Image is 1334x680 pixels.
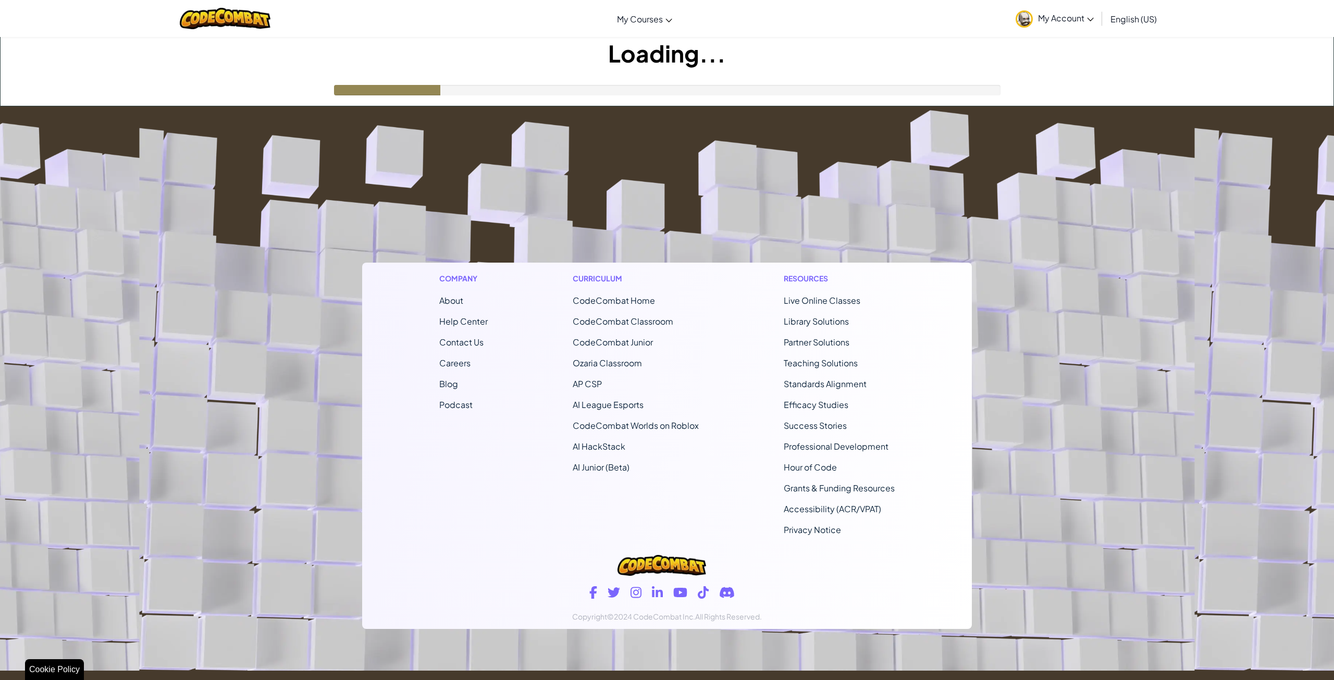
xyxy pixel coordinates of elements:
[612,5,677,33] a: My Courses
[573,399,644,410] a: AI League Esports
[573,378,602,389] a: AP CSP
[573,273,699,284] h1: Curriculum
[784,462,837,473] a: Hour of Code
[1105,5,1162,33] a: English (US)
[784,295,860,306] a: Live Online Classes
[695,612,762,621] span: All Rights Reserved.
[180,8,271,29] img: CodeCombat logo
[617,14,663,24] span: My Courses
[439,399,473,410] a: Podcast
[573,337,653,348] a: CodeCombat Junior
[439,357,471,368] a: Careers
[573,295,655,306] span: CodeCombat Home
[573,441,625,452] a: AI HackStack
[439,295,463,306] a: About
[784,378,867,389] a: Standards Alignment
[607,612,695,621] span: ©2024 CodeCombat Inc.
[617,555,706,576] img: CodeCombat logo
[784,337,849,348] a: Partner Solutions
[1110,14,1157,24] span: English (US)
[439,378,458,389] a: Blog
[784,441,888,452] a: Professional Development
[784,503,881,514] a: Accessibility (ACR/VPAT)
[572,612,607,621] span: Copyright
[573,462,629,473] a: AI Junior (Beta)
[784,357,858,368] a: Teaching Solutions
[784,399,848,410] a: Efficacy Studies
[784,483,895,493] a: Grants & Funding Resources
[573,420,699,431] a: CodeCombat Worlds on Roblox
[1,37,1333,69] h1: Loading...
[439,316,488,327] a: Help Center
[573,316,673,327] a: CodeCombat Classroom
[784,316,849,327] a: Library Solutions
[439,337,484,348] span: Contact Us
[784,420,847,431] a: Success Stories
[1010,2,1099,35] a: My Account
[25,659,84,680] div: Cookie Policy
[439,273,488,284] h1: Company
[784,273,895,284] h1: Resources
[573,357,642,368] a: Ozaria Classroom
[1016,10,1033,28] img: avatar
[784,524,841,535] a: Privacy Notice
[1038,13,1094,23] span: My Account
